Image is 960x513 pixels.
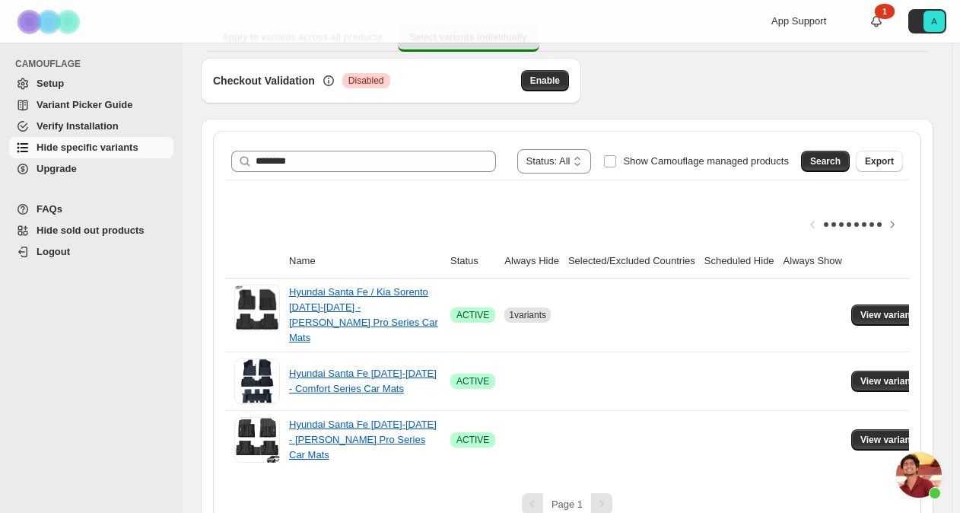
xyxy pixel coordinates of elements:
div: Open chat [896,452,942,498]
th: Selected/Excluded Countries [564,244,700,279]
span: Verify Installation [37,120,119,132]
h3: Checkout Validation [213,73,315,88]
span: View variants [860,309,919,321]
a: FAQs [9,199,173,220]
button: Scroll table right one column [882,214,903,235]
span: Show Camouflage managed products [623,155,789,167]
img: Camouflage [12,1,88,43]
span: View variants [860,375,919,387]
button: Avatar with initials A [908,9,946,33]
button: Enable [521,70,569,91]
span: ACTIVE [456,309,489,321]
text: A [931,17,937,26]
span: 1 variants [509,310,546,320]
a: Logout [9,241,173,263]
button: View variants [851,371,928,392]
span: View variants [860,434,919,446]
th: Always Show [779,244,847,279]
span: Page 1 [552,499,583,510]
a: Verify Installation [9,116,173,137]
span: CAMOUFLAGE [15,58,175,70]
span: Upgrade [37,163,77,174]
span: ACTIVE [456,434,489,446]
a: 1 [869,14,884,29]
a: Variant Picker Guide [9,94,173,116]
span: Hide sold out products [37,225,145,236]
button: View variants [851,304,928,326]
th: Name [285,244,446,279]
span: Logout [37,246,70,257]
a: Hyundai Santa Fe [DATE]-[DATE] - Comfort Series Car Mats [289,368,437,394]
a: Hide specific variants [9,137,173,158]
a: Upgrade [9,158,173,180]
span: Avatar with initials A [923,11,945,32]
th: Always Hide [500,244,564,279]
span: ACTIVE [456,375,489,387]
span: Export [865,155,894,167]
a: Setup [9,73,173,94]
span: Disabled [348,75,384,87]
span: FAQs [37,203,62,215]
img: Hyundai Santa Fe 2024-2025 - Adrian Pro Series Car Mats [234,417,280,463]
span: Variant Picker Guide [37,99,132,110]
th: Status [446,244,500,279]
span: Setup [37,78,64,89]
span: App Support [771,15,826,27]
span: Search [810,155,841,167]
th: Scheduled Hide [700,244,779,279]
img: Hyundai Santa Fe / Kia Sorento 2019-2023 - Adrian Pro Series Car Mats [234,285,280,330]
a: Hyundai Santa Fe / Kia Sorento [DATE]-[DATE] - [PERSON_NAME] Pro Series Car Mats [289,286,438,343]
span: Hide specific variants [37,142,138,153]
a: Hyundai Santa Fe [DATE]-[DATE] - [PERSON_NAME] Pro Series Car Mats [289,419,437,460]
span: Enable [530,75,560,87]
button: Search [801,151,850,172]
button: Export [856,151,903,172]
button: View variants [851,429,928,451]
div: 1 [875,4,895,19]
a: Hide sold out products [9,220,173,241]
